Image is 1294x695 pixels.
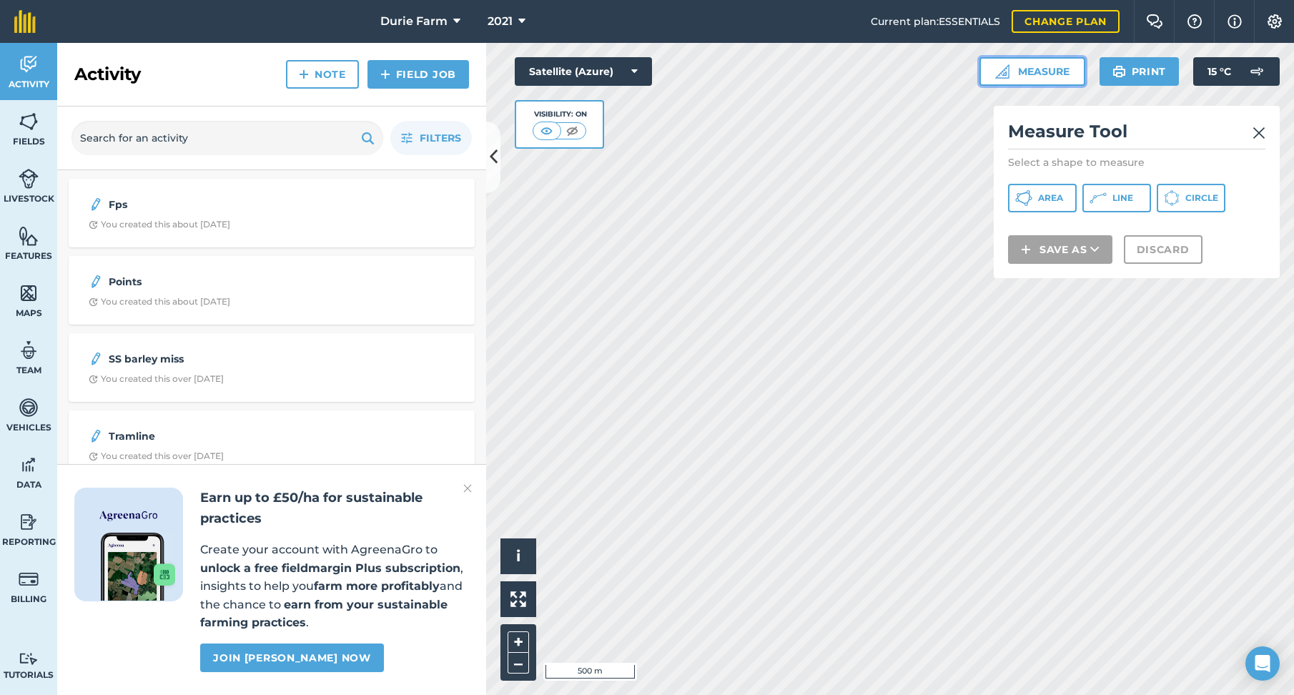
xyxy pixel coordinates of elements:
img: Clock with arrow pointing clockwise [89,375,98,384]
img: svg+xml;base64,PHN2ZyB4bWxucz0iaHR0cDovL3d3dy53My5vcmcvMjAwMC9zdmciIHdpZHRoPSIxNCIgaGVpZ2h0PSIyNC... [1021,241,1031,258]
span: Durie Farm [380,13,448,30]
img: Ruler icon [995,64,1009,79]
img: svg+xml;base64,PHN2ZyB4bWxucz0iaHR0cDovL3d3dy53My5vcmcvMjAwMC9zdmciIHdpZHRoPSIxOSIgaGVpZ2h0PSIyNC... [361,129,375,147]
img: svg+xml;base64,PD94bWwgdmVyc2lvbj0iMS4wIiBlbmNvZGluZz0idXRmLTgiPz4KPCEtLSBHZW5lcmF0b3I6IEFkb2JlIE... [19,340,39,361]
a: Join [PERSON_NAME] now [200,644,383,672]
span: Current plan : ESSENTIALS [871,14,1000,29]
img: svg+xml;base64,PD94bWwgdmVyc2lvbj0iMS4wIiBlbmNvZGluZz0idXRmLTgiPz4KPCEtLSBHZW5lcmF0b3I6IEFkb2JlIE... [19,454,39,475]
img: svg+xml;base64,PHN2ZyB4bWxucz0iaHR0cDovL3d3dy53My5vcmcvMjAwMC9zdmciIHdpZHRoPSI1MCIgaGVpZ2h0PSI0MC... [563,124,581,138]
div: Open Intercom Messenger [1245,646,1280,681]
img: Screenshot of the Gro app [101,533,175,601]
h2: Earn up to £50/ha for sustainable practices [200,488,469,529]
button: Line [1082,184,1151,212]
img: Clock with arrow pointing clockwise [89,297,98,307]
img: Four arrows, one pointing top left, one top right, one bottom right and the last bottom left [510,591,526,607]
img: svg+xml;base64,PHN2ZyB4bWxucz0iaHR0cDovL3d3dy53My5vcmcvMjAwMC9zdmciIHdpZHRoPSIyMiIgaGVpZ2h0PSIzMC... [463,480,472,497]
img: Clock with arrow pointing clockwise [89,452,98,461]
strong: Fps [109,197,335,212]
img: svg+xml;base64,PD94bWwgdmVyc2lvbj0iMS4wIiBlbmNvZGluZz0idXRmLTgiPz4KPCEtLSBHZW5lcmF0b3I6IEFkb2JlIE... [89,350,103,368]
span: Filters [420,130,461,146]
button: + [508,631,529,653]
div: You created this about [DATE] [89,296,230,307]
div: You created this about [DATE] [89,219,230,230]
button: i [500,538,536,574]
span: Line [1112,192,1133,204]
strong: Tramline [109,428,335,444]
img: svg+xml;base64,PD94bWwgdmVyc2lvbj0iMS4wIiBlbmNvZGluZz0idXRmLTgiPz4KPCEtLSBHZW5lcmF0b3I6IEFkb2JlIE... [89,428,103,445]
div: Visibility: On [533,109,587,120]
h2: Activity [74,63,141,86]
img: svg+xml;base64,PHN2ZyB4bWxucz0iaHR0cDovL3d3dy53My5vcmcvMjAwMC9zdmciIHdpZHRoPSIxNCIgaGVpZ2h0PSIyNC... [299,66,309,83]
img: svg+xml;base64,PD94bWwgdmVyc2lvbj0iMS4wIiBlbmNvZGluZz0idXRmLTgiPz4KPCEtLSBHZW5lcmF0b3I6IEFkb2JlIE... [19,511,39,533]
img: svg+xml;base64,PD94bWwgdmVyc2lvbj0iMS4wIiBlbmNvZGluZz0idXRmLTgiPz4KPCEtLSBHZW5lcmF0b3I6IEFkb2JlIE... [1243,57,1271,86]
strong: SS barley miss [109,351,335,367]
button: Circle [1157,184,1225,212]
a: Change plan [1012,10,1120,33]
img: svg+xml;base64,PD94bWwgdmVyc2lvbj0iMS4wIiBlbmNvZGluZz0idXRmLTgiPz4KPCEtLSBHZW5lcmF0b3I6IEFkb2JlIE... [19,54,39,75]
img: svg+xml;base64,PD94bWwgdmVyc2lvbj0iMS4wIiBlbmNvZGluZz0idXRmLTgiPz4KPCEtLSBHZW5lcmF0b3I6IEFkb2JlIE... [89,273,103,290]
span: Circle [1185,192,1218,204]
h2: Measure Tool [1008,120,1265,149]
button: Print [1100,57,1180,86]
img: svg+xml;base64,PHN2ZyB4bWxucz0iaHR0cDovL3d3dy53My5vcmcvMjAwMC9zdmciIHdpZHRoPSIxNCIgaGVpZ2h0PSIyNC... [380,66,390,83]
a: SS barley missClock with arrow pointing clockwiseYou created this over [DATE] [77,342,466,393]
button: Area [1008,184,1077,212]
button: Measure [979,57,1085,86]
img: svg+xml;base64,PHN2ZyB4bWxucz0iaHR0cDovL3d3dy53My5vcmcvMjAwMC9zdmciIHdpZHRoPSIyMiIgaGVpZ2h0PSIzMC... [1253,124,1265,142]
img: A cog icon [1266,14,1283,29]
button: Save as [1008,235,1112,264]
span: i [516,547,520,565]
img: Two speech bubbles overlapping with the left bubble in the forefront [1146,14,1163,29]
button: 15 °C [1193,57,1280,86]
div: You created this over [DATE] [89,373,224,385]
img: svg+xml;base64,PD94bWwgdmVyc2lvbj0iMS4wIiBlbmNvZGluZz0idXRmLTgiPz4KPCEtLSBHZW5lcmF0b3I6IEFkb2JlIE... [19,652,39,666]
p: Select a shape to measure [1008,155,1265,169]
img: svg+xml;base64,PHN2ZyB4bWxucz0iaHR0cDovL3d3dy53My5vcmcvMjAwMC9zdmciIHdpZHRoPSI1NiIgaGVpZ2h0PSI2MC... [19,282,39,304]
strong: Points [109,274,335,290]
img: svg+xml;base64,PHN2ZyB4bWxucz0iaHR0cDovL3d3dy53My5vcmcvMjAwMC9zdmciIHdpZHRoPSIxNyIgaGVpZ2h0PSIxNy... [1228,13,1242,30]
a: Field Job [367,60,469,89]
img: svg+xml;base64,PHN2ZyB4bWxucz0iaHR0cDovL3d3dy53My5vcmcvMjAwMC9zdmciIHdpZHRoPSI1NiIgaGVpZ2h0PSI2MC... [19,225,39,247]
a: FpsClock with arrow pointing clockwiseYou created this about [DATE] [77,187,466,239]
span: 2021 [488,13,513,30]
a: PointsClock with arrow pointing clockwiseYou created this about [DATE] [77,265,466,316]
strong: unlock a free fieldmargin Plus subscription [200,561,460,575]
img: svg+xml;base64,PHN2ZyB4bWxucz0iaHR0cDovL3d3dy53My5vcmcvMjAwMC9zdmciIHdpZHRoPSIxOSIgaGVpZ2h0PSIyNC... [1112,63,1126,80]
strong: earn from your sustainable farming practices [200,598,448,630]
a: Note [286,60,359,89]
button: Filters [390,121,472,155]
a: TramlineClock with arrow pointing clockwiseYou created this over [DATE] [77,419,466,470]
button: Satellite (Azure) [515,57,652,86]
img: svg+xml;base64,PD94bWwgdmVyc2lvbj0iMS4wIiBlbmNvZGluZz0idXRmLTgiPz4KPCEtLSBHZW5lcmF0b3I6IEFkb2JlIE... [19,397,39,418]
input: Search for an activity [71,121,383,155]
span: 15 ° C [1207,57,1231,86]
img: svg+xml;base64,PD94bWwgdmVyc2lvbj0iMS4wIiBlbmNvZGluZz0idXRmLTgiPz4KPCEtLSBHZW5lcmF0b3I6IEFkb2JlIE... [89,196,103,213]
img: svg+xml;base64,PHN2ZyB4bWxucz0iaHR0cDovL3d3dy53My5vcmcvMjAwMC9zdmciIHdpZHRoPSI1MCIgaGVpZ2h0PSI0MC... [538,124,555,138]
img: svg+xml;base64,PHN2ZyB4bWxucz0iaHR0cDovL3d3dy53My5vcmcvMjAwMC9zdmciIHdpZHRoPSI1NiIgaGVpZ2h0PSI2MC... [19,111,39,132]
span: Area [1038,192,1063,204]
img: A question mark icon [1186,14,1203,29]
strong: farm more profitably [314,579,440,593]
img: fieldmargin Logo [14,10,36,33]
button: – [508,653,529,674]
div: You created this over [DATE] [89,450,224,462]
img: svg+xml;base64,PD94bWwgdmVyc2lvbj0iMS4wIiBlbmNvZGluZz0idXRmLTgiPz4KPCEtLSBHZW5lcmF0b3I6IEFkb2JlIE... [19,168,39,189]
p: Create your account with AgreenaGro to , insights to help you and the chance to . [200,541,469,632]
button: Discard [1124,235,1202,264]
img: svg+xml;base64,PD94bWwgdmVyc2lvbj0iMS4wIiBlbmNvZGluZz0idXRmLTgiPz4KPCEtLSBHZW5lcmF0b3I6IEFkb2JlIE... [19,568,39,590]
img: Clock with arrow pointing clockwise [89,220,98,230]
